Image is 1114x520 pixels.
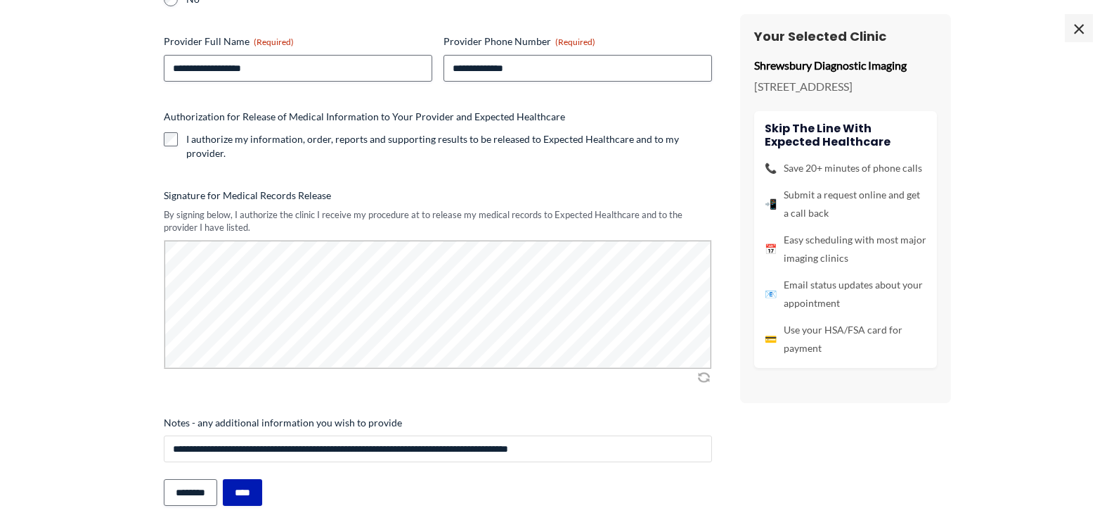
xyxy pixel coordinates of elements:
[765,122,926,148] h4: Skip the line with Expected Healthcare
[754,55,937,76] p: Shrewsbury Diagnostic Imaging
[765,285,777,303] span: 📧
[443,34,712,49] label: Provider Phone Number
[765,330,777,348] span: 💳
[164,189,712,203] label: Signature for Medical Records Release
[164,110,565,124] legend: Authorization for Release of Medical Information to Your Provider and Expected Healthcare
[765,231,926,267] li: Easy scheduling with most major imaging clinics
[765,276,926,312] li: Email status updates about your appointment
[555,37,595,47] span: (Required)
[765,159,926,177] li: Save 20+ minutes of phone calls
[1065,14,1093,42] span: ×
[765,195,777,213] span: 📲
[754,28,937,44] h3: Your Selected Clinic
[765,321,926,357] li: Use your HSA/FSA card for payment
[164,34,432,49] label: Provider Full Name
[695,370,712,384] img: Clear Signature
[186,132,712,160] label: I authorize my information, order, reports and supporting results to be released to Expected Heal...
[765,240,777,258] span: 📅
[765,159,777,177] span: 📞
[164,416,712,430] label: Notes - any additional information you wish to provide
[754,76,937,97] p: [STREET_ADDRESS]
[164,208,712,234] div: By signing below, I authorize the clinic I receive my procedure at to release my medical records ...
[765,186,926,222] li: Submit a request online and get a call back
[254,37,294,47] span: (Required)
